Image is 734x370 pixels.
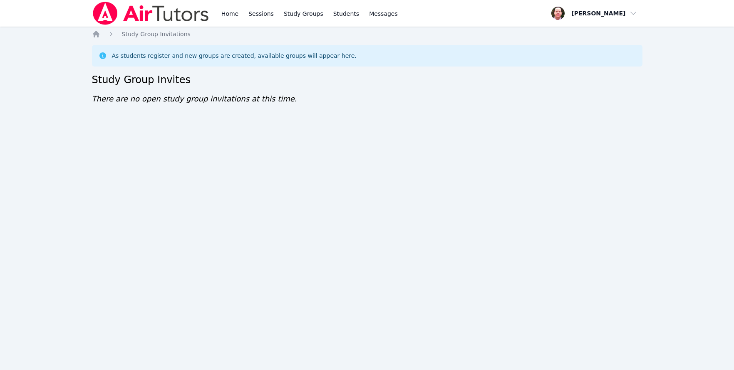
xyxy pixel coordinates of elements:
span: Study Group Invitations [122,31,191,37]
span: Messages [369,10,398,18]
nav: Breadcrumb [92,30,642,38]
img: Air Tutors [92,2,210,25]
span: There are no open study group invitations at this time. [92,94,297,103]
h2: Study Group Invites [92,73,642,86]
div: As students register and new groups are created, available groups will appear here. [112,52,357,60]
a: Study Group Invitations [122,30,191,38]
